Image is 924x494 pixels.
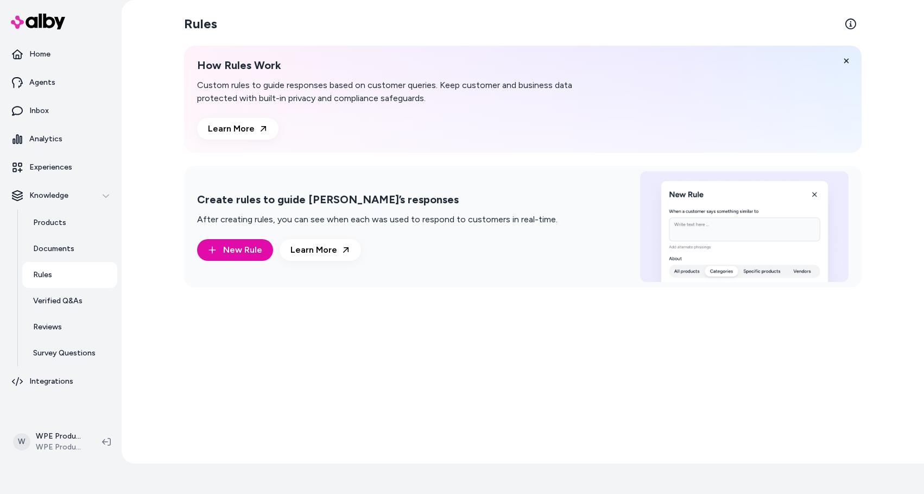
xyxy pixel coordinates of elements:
button: New Rule [197,239,273,261]
p: Inbox [29,105,49,116]
p: Integrations [29,376,73,387]
p: Agents [29,77,55,88]
p: After creating rules, you can see when each was used to respond to customers in real-time. [197,213,558,226]
a: Survey Questions [22,340,117,366]
h2: How Rules Work [197,59,614,72]
h2: Rules [184,15,217,33]
p: Knowledge [29,190,68,201]
a: Documents [22,236,117,262]
a: Learn More [197,118,279,140]
a: Rules [22,262,117,288]
button: Knowledge [4,183,117,209]
p: Experiences [29,162,72,173]
button: WWPE Production ShopifyWPE Production [7,424,93,459]
img: alby Logo [11,14,65,29]
p: Analytics [29,134,62,145]
a: Products [22,210,117,236]
a: Learn More [280,239,361,261]
p: Home [29,49,50,60]
a: Analytics [4,126,117,152]
p: Custom rules to guide responses based on customer queries. Keep customer and business data protec... [197,79,614,105]
p: WPE Production Shopify [36,431,85,442]
p: Verified Q&As [33,296,83,307]
a: Reviews [22,314,117,340]
a: Inbox [4,98,117,124]
img: Create rules to guide alby’s responses [640,171,849,282]
p: Products [33,217,66,228]
p: Reviews [33,322,62,333]
a: Integrations [4,368,117,395]
span: WPE Production [36,442,85,453]
a: Agents [4,70,117,96]
p: Survey Questions [33,348,96,359]
p: Documents [33,243,74,254]
span: W [13,433,30,451]
p: Rules [33,270,52,280]
a: Home [4,41,117,67]
span: New Rule [223,243,262,257]
h2: Create rules to guide [PERSON_NAME]’s responses [197,193,558,207]
a: Verified Q&As [22,288,117,314]
a: Experiences [4,154,117,180]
